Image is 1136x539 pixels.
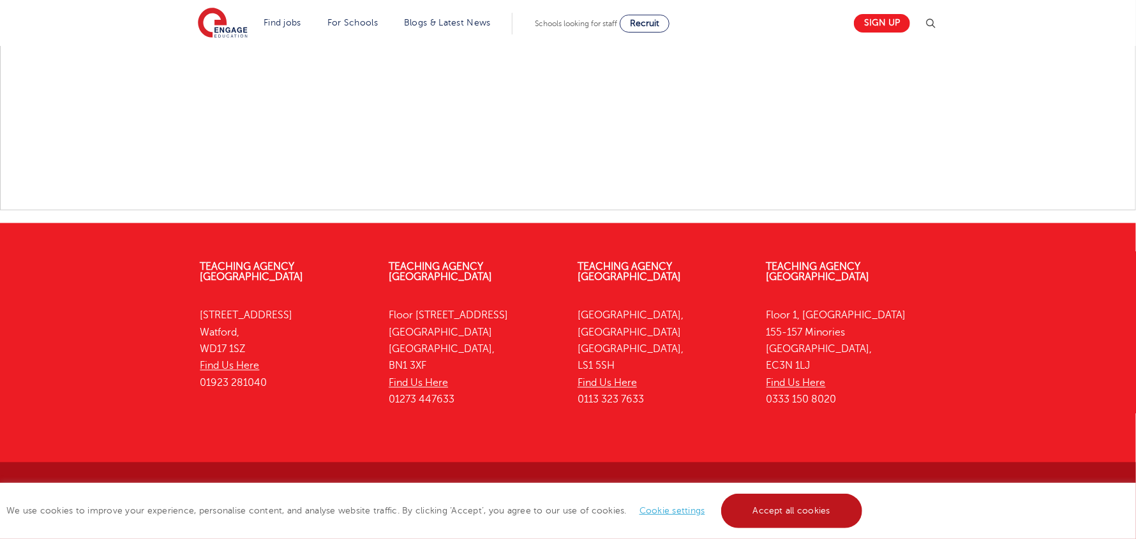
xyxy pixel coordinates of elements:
a: Find jobs [264,18,301,27]
p: [STREET_ADDRESS] Watford, WD17 1SZ 01923 281040 [200,307,370,391]
a: Find Us Here [578,378,637,389]
a: Find Us Here [389,378,448,389]
span: Schools looking for staff [535,19,617,28]
span: Recruit [630,18,659,28]
a: Teaching Agency [GEOGRAPHIC_DATA] [200,261,304,283]
span: We use cookies to improve your experience, personalise content, and analyse website traffic. By c... [6,506,865,515]
a: Blogs & Latest News [404,18,491,27]
p: [GEOGRAPHIC_DATA], [GEOGRAPHIC_DATA] [GEOGRAPHIC_DATA], LS1 5SH 0113 323 7633 [578,307,747,408]
a: Teaching Agency [GEOGRAPHIC_DATA] [389,261,492,283]
a: Teaching Agency [GEOGRAPHIC_DATA] [578,261,681,283]
p: Floor [STREET_ADDRESS] [GEOGRAPHIC_DATA] [GEOGRAPHIC_DATA], BN1 3XF 01273 447633 [389,307,558,408]
a: Find Us Here [200,360,260,372]
img: Engage Education [198,8,248,40]
a: For Schools [327,18,378,27]
p: Floor 1, [GEOGRAPHIC_DATA] 155-157 Minories [GEOGRAPHIC_DATA], EC3N 1LJ 0333 150 8020 [766,307,936,408]
a: Find Us Here [766,378,826,389]
a: Sign up [854,14,910,33]
a: Cookie settings [639,506,705,515]
a: Recruit [620,15,669,33]
a: Teaching Agency [GEOGRAPHIC_DATA] [766,261,870,283]
a: Accept all cookies [721,494,863,528]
